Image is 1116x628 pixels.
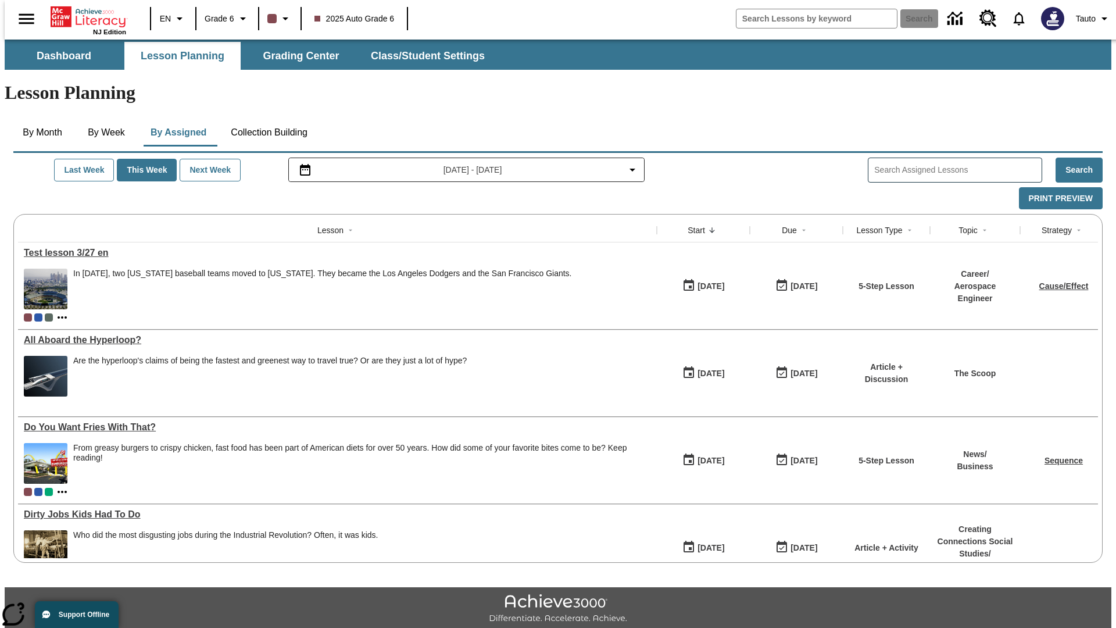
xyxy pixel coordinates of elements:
[771,449,821,472] button: 07/20/26: Last day the lesson can be accessed
[859,455,914,467] p: 5-Step Lesson
[141,49,224,63] span: Lesson Planning
[314,13,395,25] span: 2025 Auto Grade 6
[972,3,1004,34] a: Resource Center, Will open in new tab
[317,224,344,236] div: Lesson
[73,443,651,463] div: From greasy burgers to crispy chicken, fast food has been part of American diets for over 50 year...
[1042,224,1072,236] div: Strategy
[697,279,724,294] div: [DATE]
[797,223,811,237] button: Sort
[791,279,817,294] div: [DATE]
[24,488,32,496] span: Current Class
[243,42,359,70] button: Grading Center
[141,119,216,147] button: By Assigned
[24,313,32,322] div: Current Class
[771,537,821,559] button: 11/30/25: Last day the lesson can be accessed
[688,224,705,236] div: Start
[9,2,44,36] button: Open side menu
[24,443,67,484] img: One of the first McDonald's stores, with the iconic red sign and golden arches.
[117,159,177,181] button: This Week
[73,530,378,540] div: Who did the most disgusting jobs during the Industrial Revolution? Often, it was kids.
[13,119,71,147] button: By Month
[771,275,821,297] button: 09/29/25: Last day the lesson can be accessed
[263,49,339,63] span: Grading Center
[1071,8,1116,29] button: Profile/Settings
[24,248,651,258] a: Test lesson 3/27 en, Lessons
[625,163,639,177] svg: Collapse Date Range Filter
[1045,456,1083,465] a: Sequence
[1004,3,1034,34] a: Notifications
[705,223,719,237] button: Sort
[678,362,728,384] button: 07/21/25: First time the lesson was available
[736,9,897,28] input: search field
[34,488,42,496] div: OL 2025 Auto Grade 7
[697,366,724,381] div: [DATE]
[77,119,135,147] button: By Week
[954,367,996,380] p: The Scoop
[5,42,495,70] div: SubNavbar
[874,162,1042,179] input: Search Assigned Lessons
[791,541,817,555] div: [DATE]
[45,313,53,322] div: OL 25 auto Dual International
[903,223,917,237] button: Sort
[54,159,114,181] button: Last Week
[1041,7,1064,30] img: Avatar
[24,530,67,571] img: Black and white photo of two young boys standing on a piece of heavy machinery
[51,5,126,28] a: Home
[958,224,978,236] div: Topic
[155,8,192,29] button: Language: EN, Select a language
[160,13,171,25] span: EN
[124,42,241,70] button: Lesson Planning
[791,366,817,381] div: [DATE]
[936,280,1014,305] p: Aerospace Engineer
[1034,3,1071,34] button: Select a new avatar
[1072,223,1086,237] button: Sort
[73,269,572,309] div: In 1958, two New York baseball teams moved to California. They became the Los Angeles Dodgers and...
[791,454,817,468] div: [DATE]
[294,163,640,177] button: Select the date range menu item
[771,362,821,384] button: 06/30/26: Last day the lesson can be accessed
[35,601,119,628] button: Support Offline
[24,422,651,433] a: Do You Want Fries With That?, Lessons
[24,356,67,397] img: Artist rendering of Hyperloop TT vehicle entering a tunnel
[73,530,378,571] div: Who did the most disgusting jobs during the Industrial Revolution? Often, it was kids.
[6,42,122,70] button: Dashboard
[344,223,357,237] button: Sort
[24,269,67,309] img: Dodgers stadium.
[24,335,651,345] div: All Aboard the Hyperloop?
[5,82,1111,104] h1: Lesson Planning
[59,611,109,619] span: Support Offline
[697,541,724,555] div: [DATE]
[362,42,494,70] button: Class/Student Settings
[371,49,485,63] span: Class/Student Settings
[489,594,627,624] img: Achieve3000 Differentiate Accelerate Achieve
[24,248,651,258] div: Test lesson 3/27 en
[940,3,972,35] a: Data Center
[37,49,91,63] span: Dashboard
[678,275,728,297] button: 09/29/25: First time the lesson was available
[221,119,317,147] button: Collection Building
[93,28,126,35] span: NJ Edition
[55,485,69,499] button: Show more classes
[856,224,902,236] div: Lesson Type
[1019,187,1103,210] button: Print Preview
[24,509,651,520] a: Dirty Jobs Kids Had To Do, Lessons
[205,13,234,25] span: Grade 6
[957,448,993,461] p: News /
[73,443,651,484] div: From greasy burgers to crispy chicken, fast food has been part of American diets for over 50 year...
[55,311,69,324] button: Show more classes
[854,542,918,554] p: Article + Activity
[849,361,924,386] p: Article + Discussion
[45,488,53,496] div: 2025 Auto Grade 4
[678,537,728,559] button: 07/11/25: First time the lesson was available
[859,280,914,292] p: 5-Step Lesson
[73,356,467,397] span: Are the hyperloop's claims of being the fastest and greenest way to travel true? Or are they just...
[978,223,992,237] button: Sort
[678,449,728,472] button: 07/14/25: First time the lesson was available
[200,8,255,29] button: Grade: Grade 6, Select a grade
